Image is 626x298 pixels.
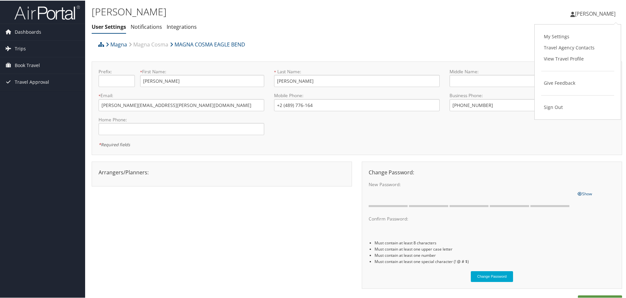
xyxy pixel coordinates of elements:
a: Sign Out [541,101,614,112]
li: Must contain at least one upper case letter [375,245,615,252]
label: Mobile Phone: [274,92,440,98]
label: Email: [99,92,264,98]
a: Give Feedback [541,77,614,88]
a: Travel Agency Contacts [541,42,614,53]
div: Change Password: [364,168,620,176]
label: Home Phone: [99,116,264,122]
span: Show [578,190,592,196]
a: Notifications [131,23,162,30]
a: Integrations [167,23,197,30]
a: User Settings [92,23,126,30]
a: [PERSON_NAME] [570,3,622,23]
h1: [PERSON_NAME] [92,4,445,18]
span: Book Travel [15,57,40,73]
a: Magna Cosma [129,37,168,50]
label: Last Name: [274,68,440,74]
a: MAGNA COSMA EAGLE BEND [170,37,245,50]
label: First Name: [140,68,264,74]
label: Confirm Password: [369,215,572,221]
button: Change Password [471,271,513,281]
a: My Settings [541,30,614,42]
label: Middle Name: [450,68,574,74]
label: New Password: [369,181,572,187]
span: Trips [15,40,26,56]
label: Prefix: [99,68,135,74]
span: Travel Approval [15,73,49,90]
a: Show [578,189,592,196]
a: Magna [106,37,127,50]
img: airportal-logo.png [14,4,80,20]
li: Must contain at least one special character (! @ # $) [375,258,615,264]
em: Required fields [99,141,130,147]
label: Business Phone: [450,92,615,98]
span: [PERSON_NAME] [575,9,616,17]
div: Arrangers/Planners: [94,168,350,176]
li: Must contain at least 8 characters [375,239,615,245]
a: View Travel Profile [541,53,614,64]
span: Dashboards [15,23,41,40]
li: Must contain at least one number [375,252,615,258]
